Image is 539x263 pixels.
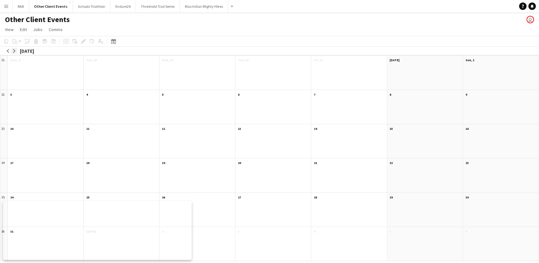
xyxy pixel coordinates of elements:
[465,195,469,199] span: 30
[110,0,136,12] button: Endure24
[86,195,89,199] span: 25
[49,27,63,32] span: Comms
[238,127,241,131] span: 13
[465,93,467,97] span: 9
[10,127,13,131] span: 10
[238,195,241,199] span: 27
[0,227,8,261] div: 36
[5,15,70,24] h1: Other Client Events
[390,58,400,62] span: [DATE]
[162,58,173,62] span: Wed, 29
[10,58,21,62] span: Mon, 27
[314,195,317,199] span: 28
[465,229,467,234] span: 6
[162,127,165,131] span: 12
[10,161,13,165] span: 17
[86,58,97,62] span: Tue, 28
[465,127,469,131] span: 16
[390,127,393,131] span: 15
[17,25,29,34] a: Edit
[13,0,29,12] button: RAB
[86,127,89,131] span: 11
[162,93,163,97] span: 5
[0,158,8,193] div: 34
[390,229,391,234] span: 5
[390,93,391,97] span: 8
[46,25,65,34] a: Comms
[10,195,13,199] span: 24
[238,93,239,97] span: 6
[238,58,248,62] span: Thu, 30
[73,0,110,12] button: Schools Triathlon
[390,195,393,199] span: 29
[86,161,89,165] span: 18
[314,161,317,165] span: 21
[162,195,165,199] span: 26
[314,58,323,62] span: Fri, 31
[33,27,42,32] span: Jobs
[0,56,8,90] div: 31
[238,161,241,165] span: 20
[86,93,88,97] span: 4
[465,58,474,62] span: Sun, 2
[314,93,315,97] span: 7
[136,0,180,12] button: Threshold Trail Series
[180,0,228,12] button: Macmillan Mighty Hikes
[0,193,8,227] div: 35
[390,161,393,165] span: 22
[314,127,317,131] span: 14
[5,27,14,32] span: View
[314,229,315,234] span: 4
[31,25,45,34] a: Jobs
[3,201,192,260] iframe: Popup CTA
[29,0,73,12] button: Other Client Events
[0,90,8,124] div: 32
[238,229,239,234] span: 3
[20,48,34,54] div: [DATE]
[527,16,534,23] app-user-avatar: Liz Sutton
[0,124,8,158] div: 33
[162,161,165,165] span: 19
[10,93,12,97] span: 3
[2,25,16,34] a: View
[465,161,469,165] span: 23
[20,27,27,32] span: Edit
